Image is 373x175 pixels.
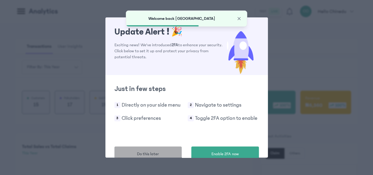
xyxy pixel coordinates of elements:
[114,26,223,37] h1: Update Alert !
[114,84,259,94] h2: Just in few steps
[195,114,257,122] p: Toggle 2FA option to enable
[122,114,161,122] p: Click preferences
[114,102,120,108] span: 1
[137,151,159,157] span: Do this later
[122,101,180,109] p: Directly on your side menu
[211,151,239,157] span: Enable 2FA now
[114,115,120,121] span: 3
[114,42,223,60] p: Exciting news! We've introduced to enhance your security. Click below to set it up and protect yo...
[236,16,242,22] button: Close
[191,146,259,161] button: Enable 2FA now
[171,43,178,47] span: 2FA
[188,115,194,121] span: 4
[188,102,194,108] span: 2
[114,146,182,161] button: Do this later
[148,16,215,21] span: Welcome back [GEOGRAPHIC_DATA]
[195,101,241,109] p: Navigate to settings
